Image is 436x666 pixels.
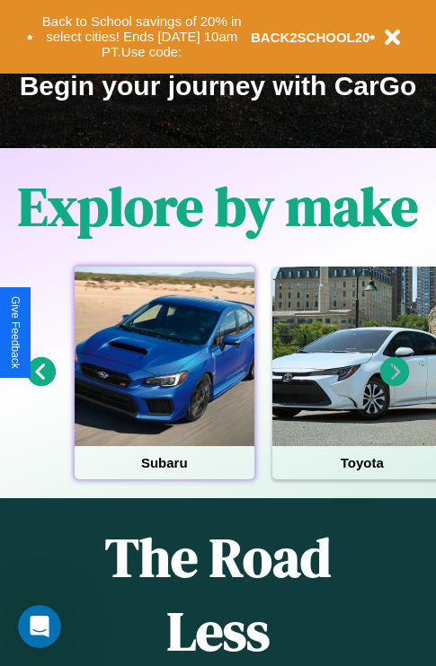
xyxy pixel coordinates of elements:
[251,30,370,45] b: BACK2SCHOOL20
[9,296,22,369] div: Give Feedback
[18,605,61,648] iframe: Intercom live chat
[75,446,254,479] h4: Subaru
[18,170,418,243] h1: Explore by make
[33,9,251,65] button: Back to School savings of 20% in select cities! Ends [DATE] 10am PT.Use code:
